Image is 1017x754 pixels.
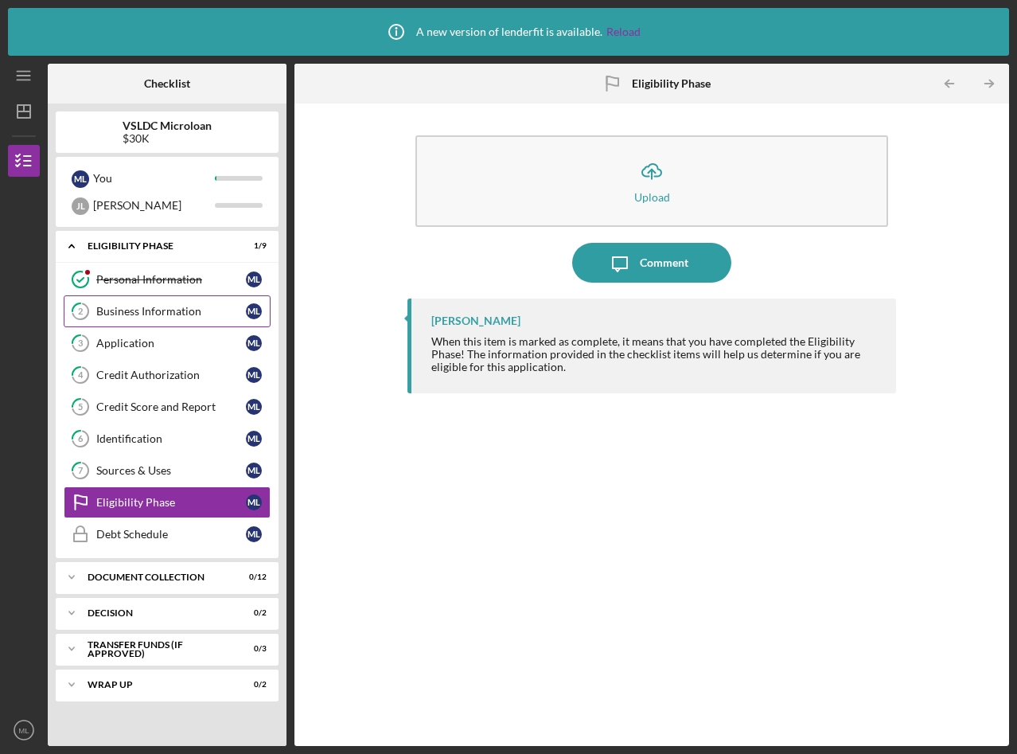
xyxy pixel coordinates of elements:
[64,455,271,486] a: 7Sources & UsesML
[96,432,246,445] div: Identification
[88,640,227,658] div: Transfer Funds (If Approved)
[123,119,212,132] b: VSLDC Microloan
[96,528,246,541] div: Debt Schedule
[96,496,246,509] div: Eligibility Phase
[96,273,246,286] div: Personal Information
[431,335,881,373] div: When this item is marked as complete, it means that you have completed the Eligibility Phase! The...
[606,25,641,38] a: Reload
[78,466,84,476] tspan: 7
[88,241,227,251] div: Eligibility Phase
[78,370,84,381] tspan: 4
[144,77,190,90] b: Checklist
[238,680,267,690] div: 0 / 2
[246,367,262,383] div: M L
[72,197,89,215] div: J L
[93,192,215,219] div: [PERSON_NAME]
[88,608,227,618] div: Decision
[78,307,83,317] tspan: 2
[123,132,212,145] div: $30K
[64,423,271,455] a: 6IdentificationML
[78,402,83,412] tspan: 5
[415,135,889,227] button: Upload
[640,243,688,283] div: Comment
[246,494,262,510] div: M L
[88,680,227,690] div: Wrap Up
[572,243,731,283] button: Comment
[88,572,227,582] div: Document Collection
[96,400,246,413] div: Credit Score and Report
[64,486,271,518] a: Eligibility PhaseML
[64,295,271,327] a: 2Business InformationML
[238,241,267,251] div: 1 / 9
[64,391,271,423] a: 5Credit Score and ReportML
[64,518,271,550] a: Debt ScheduleML
[632,77,711,90] b: Eligibility Phase
[246,431,262,447] div: M L
[96,337,246,350] div: Application
[246,463,262,479] div: M L
[634,191,670,203] div: Upload
[376,12,641,52] div: A new version of lenderfit is available.
[238,644,267,654] div: 0 / 3
[96,369,246,381] div: Credit Authorization
[246,272,262,287] div: M L
[72,170,89,188] div: M L
[246,526,262,542] div: M L
[78,434,84,444] tspan: 6
[64,359,271,391] a: 4Credit AuthorizationML
[64,264,271,295] a: Personal InformationML
[8,714,40,746] button: ML
[431,314,520,327] div: [PERSON_NAME]
[246,335,262,351] div: M L
[238,608,267,618] div: 0 / 2
[93,165,215,192] div: You
[96,464,246,477] div: Sources & Uses
[78,338,83,349] tspan: 3
[18,726,29,735] text: ML
[64,327,271,359] a: 3ApplicationML
[96,305,246,318] div: Business Information
[246,303,262,319] div: M L
[238,572,267,582] div: 0 / 12
[246,399,262,415] div: M L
